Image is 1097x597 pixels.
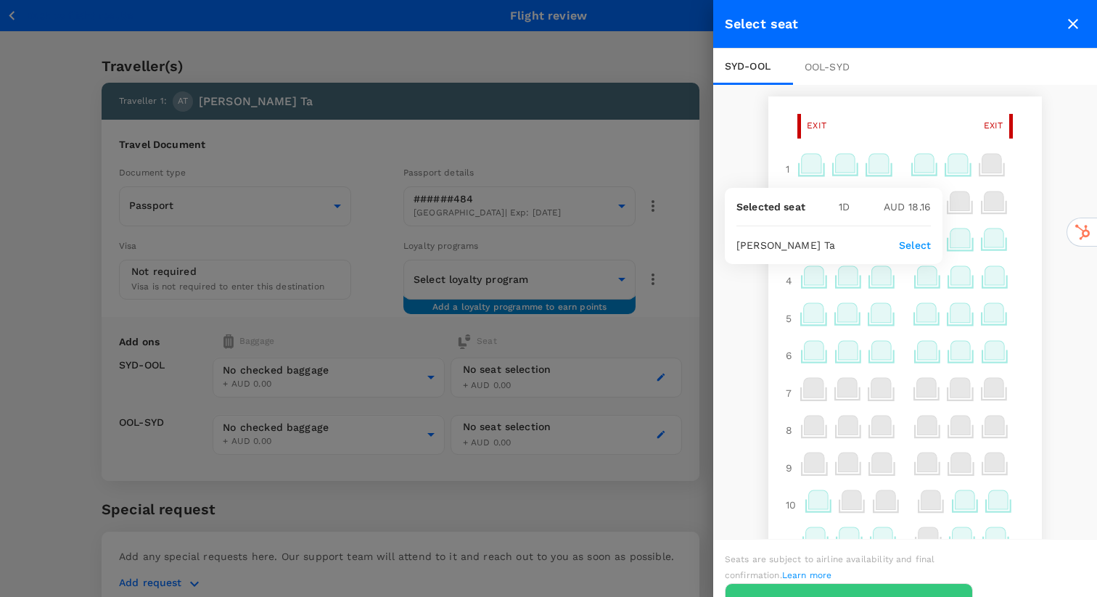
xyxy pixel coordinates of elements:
[984,119,1003,133] span: Exit
[780,305,797,332] div: 5
[782,570,832,580] a: Learn more
[839,199,850,214] p: 1 D
[884,199,931,214] p: AUD 18.16
[899,238,931,252] p: Select
[780,417,798,443] div: 8
[793,49,873,85] div: OOL - SYD
[780,492,802,518] div: 10
[736,239,835,251] span: [PERSON_NAME] Ta
[780,342,798,369] div: 6
[780,380,797,406] div: 7
[807,119,826,133] span: Exit
[736,199,805,214] p: Selected seat
[780,530,799,556] div: 11
[780,455,798,481] div: 9
[713,49,793,85] div: SYD - OOL
[780,156,795,182] div: 1
[725,554,935,580] span: Seats are subject to airline availability and final confirmation.
[1061,12,1085,36] button: close
[725,14,1061,35] div: Select seat
[780,268,798,294] div: 4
